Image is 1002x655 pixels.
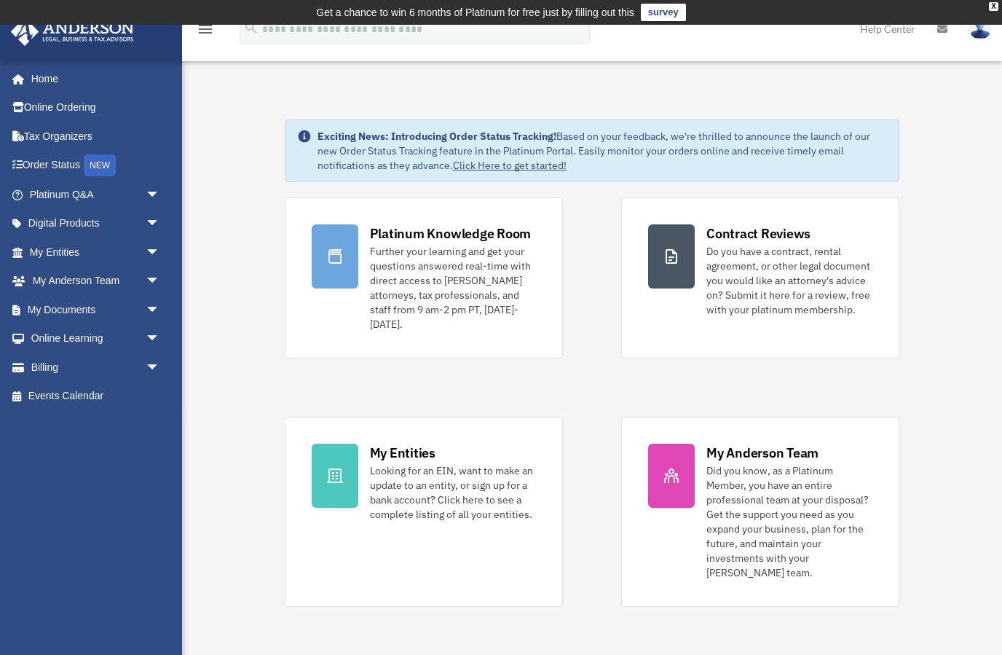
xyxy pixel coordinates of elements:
div: My Anderson Team [706,444,818,462]
img: User Pic [969,18,991,39]
a: My Entitiesarrow_drop_down [10,238,182,267]
div: Did you know, as a Platinum Member, you have an entire professional team at your disposal? Get th... [706,463,872,580]
div: Further your learning and get your questions answered real-time with direct access to [PERSON_NAM... [370,244,536,332]
span: arrow_drop_down [146,180,175,210]
div: Platinum Knowledge Room [370,224,532,243]
a: Billingarrow_drop_down [10,353,182,382]
a: My Anderson Team Did you know, as a Platinum Member, you have an entire professional team at your... [621,417,899,607]
a: Online Ordering [10,93,182,122]
span: arrow_drop_down [146,353,175,383]
div: Get a chance to win 6 months of Platinum for free just by filling out this [316,4,634,21]
a: My Documentsarrow_drop_down [10,295,182,324]
a: Platinum Q&Aarrow_drop_down [10,180,182,209]
a: Click Here to get started! [453,159,567,172]
strong: Exciting News: Introducing Order Status Tracking! [317,130,556,143]
a: Online Learningarrow_drop_down [10,324,182,353]
a: Home [10,64,175,93]
i: search [243,20,259,36]
a: Order StatusNEW [10,151,182,181]
div: Contract Reviews [706,224,810,243]
a: Tax Organizers [10,122,182,151]
div: Based on your feedback, we're thrilled to announce the launch of our new Order Status Tracking fe... [317,129,888,173]
a: menu [197,26,214,38]
a: survey [641,4,686,21]
span: arrow_drop_down [146,324,175,354]
a: My Entities Looking for an EIN, want to make an update to an entity, or sign up for a bank accoun... [285,417,563,607]
div: close [989,2,998,11]
div: My Entities [370,444,435,462]
span: arrow_drop_down [146,238,175,267]
div: NEW [84,154,116,176]
i: menu [197,20,214,38]
div: Looking for an EIN, want to make an update to an entity, or sign up for a bank account? Click her... [370,463,536,522]
a: Contract Reviews Do you have a contract, rental agreement, or other legal document you would like... [621,197,899,358]
a: Digital Productsarrow_drop_down [10,209,182,238]
a: Platinum Knowledge Room Further your learning and get your questions answered real-time with dire... [285,197,563,358]
img: Anderson Advisors Platinum Portal [7,17,138,46]
a: My Anderson Teamarrow_drop_down [10,267,182,296]
div: Do you have a contract, rental agreement, or other legal document you would like an attorney's ad... [706,244,872,317]
span: arrow_drop_down [146,267,175,297]
span: arrow_drop_down [146,209,175,239]
a: Events Calendar [10,382,182,411]
span: arrow_drop_down [146,295,175,325]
